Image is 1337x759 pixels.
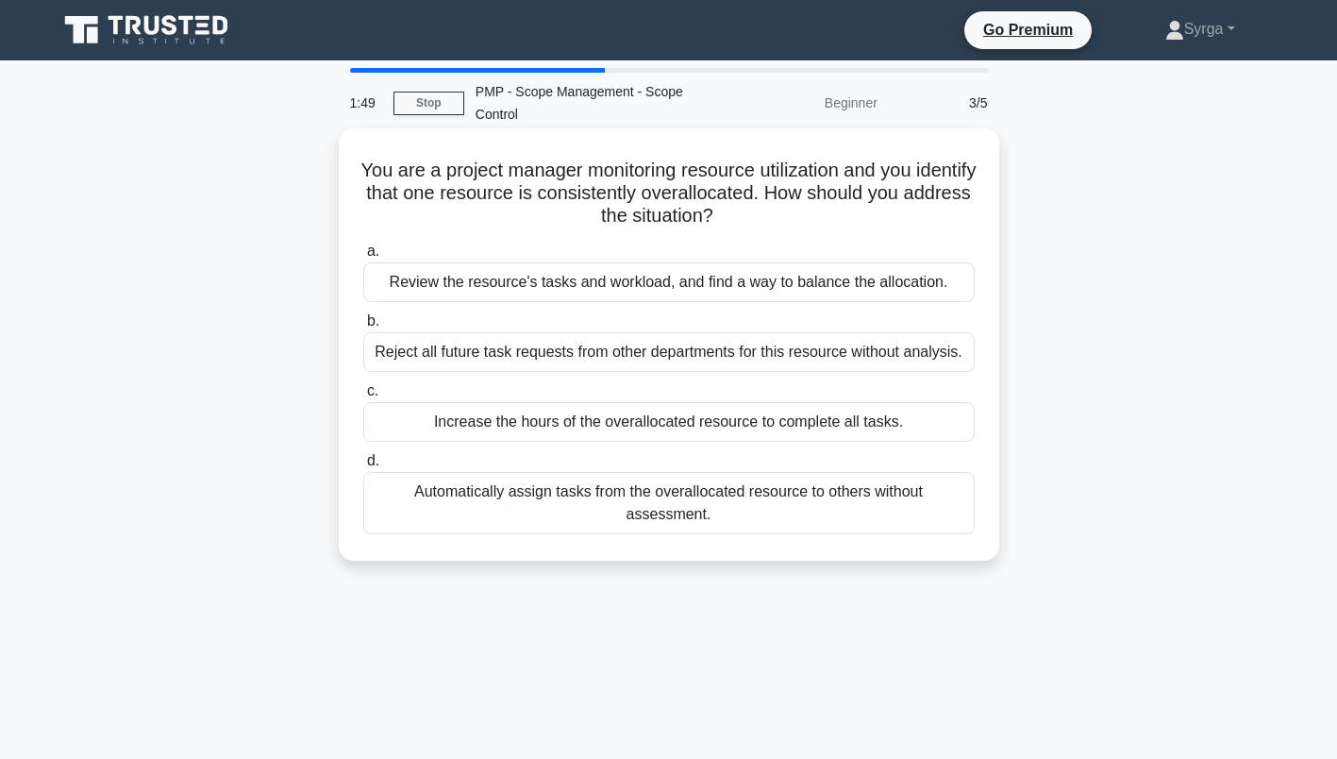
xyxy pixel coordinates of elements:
div: Beginner [724,84,889,122]
span: d. [367,452,379,468]
div: Increase the hours of the overallocated resource to complete all tasks. [363,402,975,442]
span: a. [367,243,379,259]
a: Stop [393,92,464,115]
a: Syrga [1120,10,1280,48]
h5: You are a project manager monitoring resource utilization and you identify that one resource is c... [361,159,977,228]
div: 1:49 [339,84,393,122]
span: c. [367,382,378,398]
a: Go Premium [972,18,1084,42]
div: Reject all future task requests from other departments for this resource without analysis. [363,332,975,372]
span: b. [367,312,379,329]
div: Review the resource's tasks and workload, and find a way to balance the allocation. [363,262,975,302]
div: 3/5 [889,84,999,122]
div: Automatically assign tasks from the overallocated resource to others without assessment. [363,472,975,534]
div: PMP - Scope Management - Scope Control [464,73,724,133]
